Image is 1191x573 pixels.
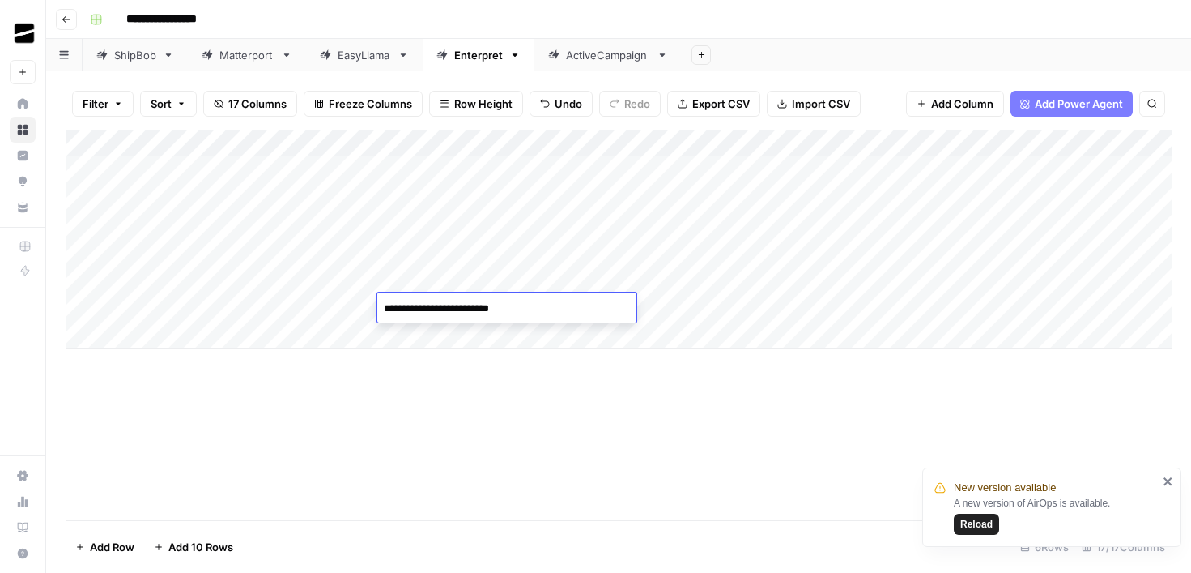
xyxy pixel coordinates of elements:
a: Browse [10,117,36,143]
button: Add Column [906,91,1004,117]
button: Add Power Agent [1010,91,1133,117]
span: Freeze Columns [329,96,412,112]
button: Export CSV [667,91,760,117]
img: OGM Logo [10,19,39,48]
a: Insights [10,143,36,169]
span: New version available [954,480,1056,496]
div: 6 Rows [1014,534,1075,560]
div: Enterpret [454,47,503,63]
button: Workspace: OGM [10,13,36,53]
span: Export CSV [692,96,750,112]
a: Your Data [10,195,36,220]
button: Reload [954,514,999,535]
button: Redo [599,91,661,117]
button: Freeze Columns [304,91,423,117]
button: Undo [530,91,593,117]
a: EasyLlama [306,39,423,71]
span: Filter [83,96,108,112]
div: A new version of AirOps is available. [954,496,1158,535]
a: Usage [10,489,36,515]
a: ShipBob [83,39,188,71]
a: Home [10,91,36,117]
button: Add 10 Rows [144,534,243,560]
span: Add Row [90,539,134,555]
span: Add 10 Rows [168,539,233,555]
button: 17 Columns [203,91,297,117]
span: Add Power Agent [1035,96,1123,112]
span: Import CSV [792,96,850,112]
a: ActiveCampaign [534,39,682,71]
button: Add Row [66,534,144,560]
a: Settings [10,463,36,489]
span: Redo [624,96,650,112]
a: Opportunities [10,169,36,195]
button: close [1163,475,1174,488]
span: Undo [555,96,582,112]
button: Import CSV [767,91,861,117]
a: Enterpret [423,39,534,71]
span: Reload [960,517,993,532]
button: Row Height [429,91,523,117]
div: ActiveCampaign [566,47,650,63]
span: Sort [151,96,172,112]
span: Add Column [931,96,993,112]
a: Learning Hub [10,515,36,541]
div: Matterport [219,47,274,63]
div: ShipBob [114,47,156,63]
div: 17/17 Columns [1075,534,1172,560]
div: EasyLlama [338,47,391,63]
button: Filter [72,91,134,117]
span: Row Height [454,96,513,112]
span: 17 Columns [228,96,287,112]
a: Matterport [188,39,306,71]
button: Help + Support [10,541,36,567]
button: Sort [140,91,197,117]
